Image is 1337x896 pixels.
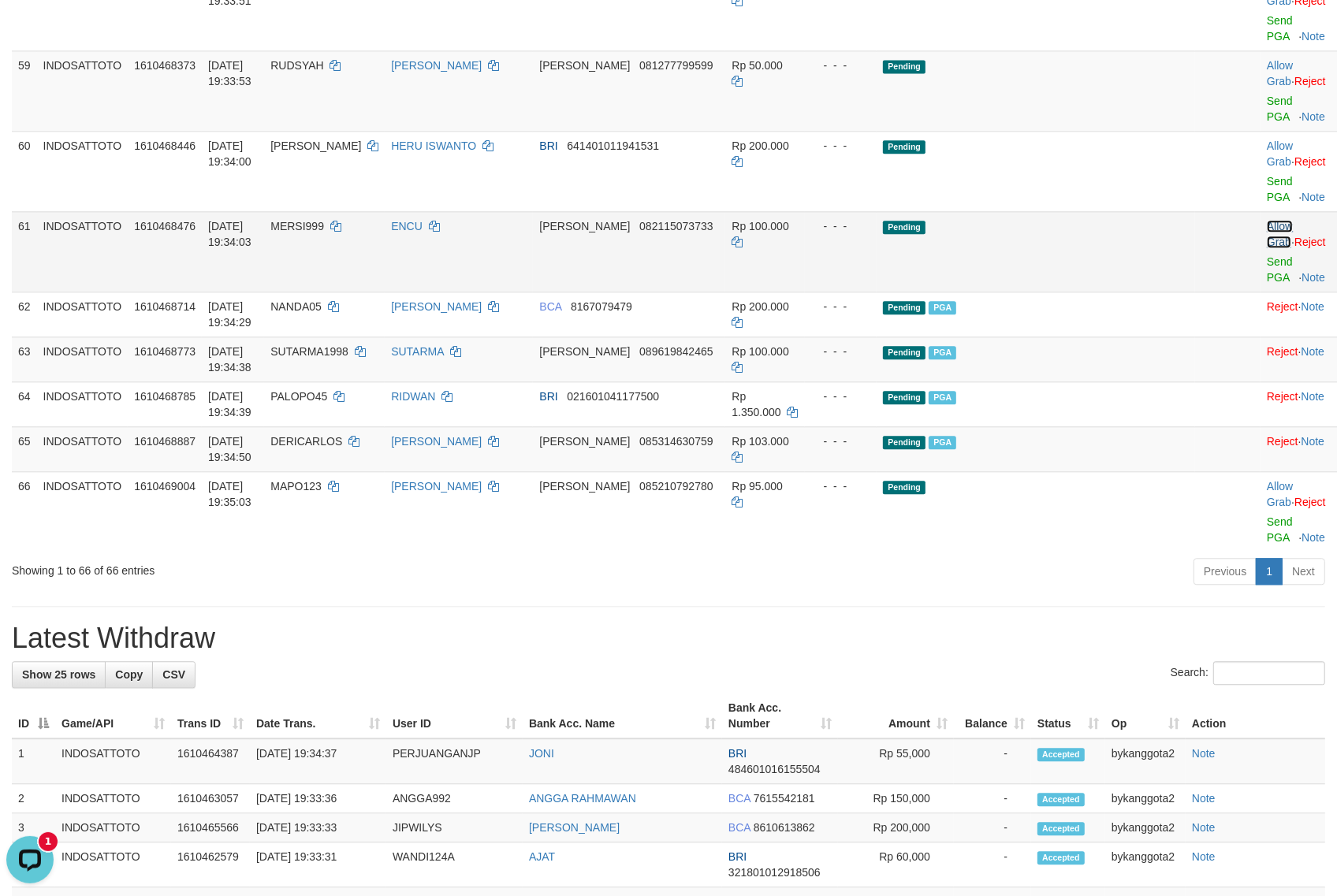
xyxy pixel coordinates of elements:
span: · [1267,480,1294,508]
a: Send PGA [1267,95,1293,123]
span: PGA [929,436,956,449]
span: Rp 100.000 [732,345,788,358]
div: - - - [811,478,871,494]
a: Note [1302,271,1325,284]
span: [PERSON_NAME] [270,139,361,152]
a: [PERSON_NAME] [391,435,482,448]
span: PGA [929,301,956,314]
span: Copy 484601016155504 to clipboard [728,763,821,775]
a: Allow Grab [1267,480,1293,508]
div: - - - [811,344,871,359]
span: BCA [728,821,750,834]
td: PERJUANGANJP [386,738,523,784]
a: [PERSON_NAME] [391,59,482,72]
a: Previous [1194,558,1257,585]
span: DERICARLOS [270,435,342,448]
span: PGA [929,346,956,359]
span: [DATE] 19:33:53 [208,59,251,87]
a: Reject [1267,435,1298,448]
span: Copy [115,668,143,681]
td: Rp 150,000 [838,784,954,813]
a: HERU ISWANTO [391,139,476,152]
span: Copy 8167079479 to clipboard [571,300,632,313]
td: bykanggota2 [1105,784,1186,813]
td: Rp 60,000 [838,842,954,887]
span: RUDSYAH [270,59,323,72]
span: BRI [539,139,557,152]
a: Allow Grab [1267,139,1293,168]
td: 1610465566 [171,813,250,842]
span: Copy 081277799599 to clipboard [639,59,713,72]
a: Allow Grab [1267,220,1293,248]
td: 66 [12,471,37,552]
span: Copy 085314630759 to clipboard [639,435,713,448]
td: [DATE] 19:33:31 [250,842,386,887]
span: BRI [728,747,747,760]
a: Note [1302,390,1325,403]
span: 1610469004 [134,480,196,493]
span: Copy 085210792780 to clipboard [639,480,713,493]
div: - - - [811,58,871,73]
td: INDOSATTOTO [37,50,128,131]
div: new message indicator [39,2,58,21]
td: 1610464387 [171,738,250,784]
a: Send PGA [1267,14,1293,43]
a: Copy [105,661,153,688]
span: BRI [728,850,747,863]
a: RIDWAN [391,390,435,403]
a: Allow Grab [1267,59,1293,87]
label: Search: [1171,661,1325,685]
div: - - - [811,389,871,404]
span: [DATE] 19:34:39 [208,390,251,418]
span: [PERSON_NAME] [539,345,630,358]
td: bykanggota2 [1105,842,1186,887]
span: Pending [883,436,925,449]
input: Search: [1213,661,1325,685]
a: Send PGA [1267,175,1293,203]
td: INDOSATTOTO [37,211,128,292]
a: Reject [1267,390,1298,403]
span: Copy 082115073733 to clipboard [639,220,713,232]
th: Amount: activate to sort column ascending [838,693,954,738]
td: INDOSATTOTO [37,381,128,426]
span: Accepted [1037,851,1085,864]
span: Copy 321801012918506 to clipboard [728,866,821,879]
span: Copy 641401011941531 to clipboard [567,139,659,152]
a: Note [1302,30,1325,43]
th: Balance: activate to sort column ascending [954,693,1031,738]
span: [PERSON_NAME] [539,435,630,448]
a: Note [1302,191,1325,203]
td: 63 [12,336,37,381]
td: INDOSATTOTO [37,292,128,336]
span: 1610468373 [134,59,196,72]
a: Note [1192,821,1216,834]
div: - - - [811,138,871,154]
span: Rp 100.000 [732,220,788,232]
span: Pending [883,391,925,404]
span: Rp 95.000 [732,480,783,493]
td: - [954,813,1031,842]
button: Open LiveChat chat widget [6,6,54,54]
a: Reject [1267,300,1298,313]
span: [DATE] 19:34:00 [208,139,251,168]
a: Note [1302,435,1325,448]
td: INDOSATTOTO [37,336,128,381]
span: MAPO123 [270,480,322,493]
span: Pending [883,346,925,359]
td: [DATE] 19:34:37 [250,738,386,784]
span: PGA [929,391,956,404]
span: Rp 1.350.000 [732,390,780,418]
td: ANGGA992 [386,784,523,813]
a: Send PGA [1267,515,1293,544]
a: [PERSON_NAME] [391,480,482,493]
span: BCA [539,300,561,313]
span: [PERSON_NAME] [539,59,630,72]
span: [PERSON_NAME] [539,480,630,493]
a: ANGGA RAHMAWAN [529,792,636,805]
td: INDOSATTOTO [37,131,128,211]
a: Note [1302,110,1325,123]
span: Pending [883,60,925,73]
span: [DATE] 19:34:38 [208,345,251,374]
td: INDOSATTOTO [55,813,171,842]
span: · [1267,220,1294,248]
